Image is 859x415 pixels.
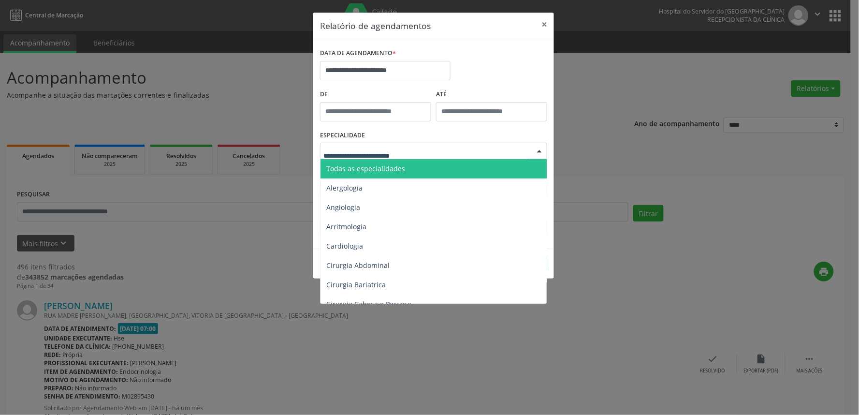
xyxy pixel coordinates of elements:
[326,241,363,251] span: Cardiologia
[326,280,386,289] span: Cirurgia Bariatrica
[320,128,365,143] label: ESPECIALIDADE
[320,19,431,32] h5: Relatório de agendamentos
[320,46,396,61] label: DATA DE AGENDAMENTO
[535,13,554,36] button: Close
[326,183,363,193] span: Alergologia
[326,203,360,212] span: Angiologia
[436,87,547,102] label: ATÉ
[326,164,405,173] span: Todas as especialidades
[326,299,411,309] span: Cirurgia Cabeça e Pescoço
[320,87,431,102] label: De
[326,222,366,231] span: Arritmologia
[326,261,390,270] span: Cirurgia Abdominal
